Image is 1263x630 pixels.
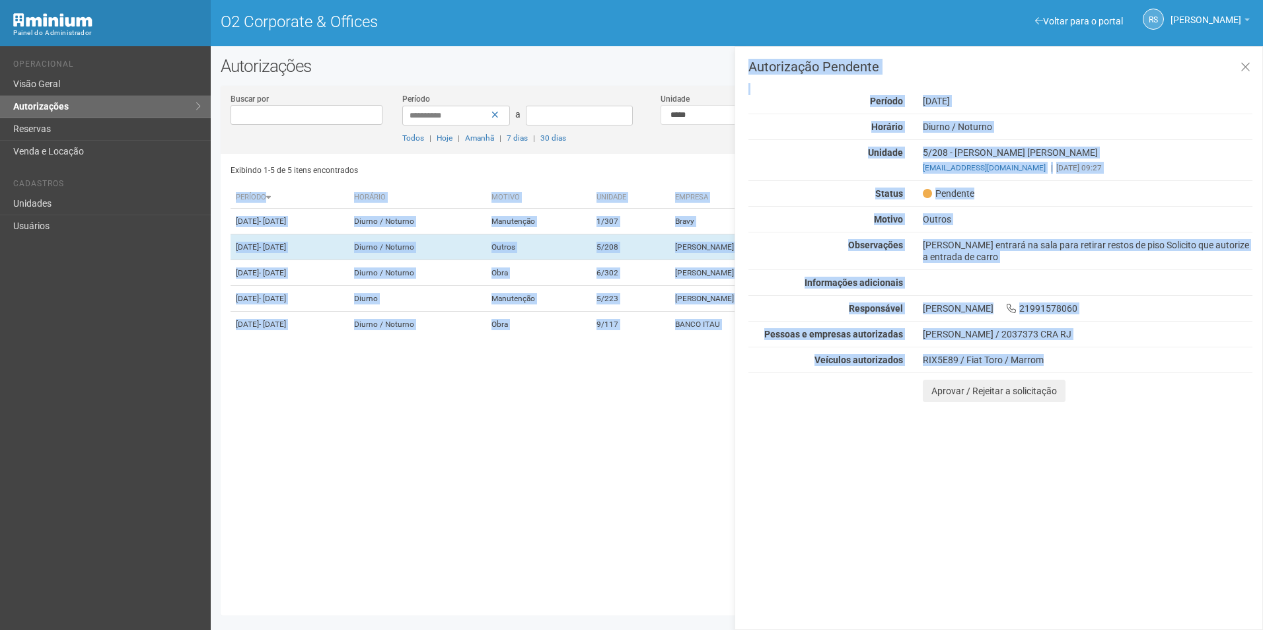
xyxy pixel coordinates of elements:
label: Buscar por [231,93,269,105]
td: BANCO ITAU [670,312,927,337]
a: Voltar para o portal [1035,16,1123,26]
td: Obra [486,260,592,286]
th: Empresa [670,187,927,209]
td: [DATE] [231,209,349,234]
div: Painel do Administrador [13,27,201,39]
div: 5/208 - [PERSON_NAME] [PERSON_NAME] [913,147,1262,174]
td: Diurno / Noturno [349,234,486,260]
strong: Motivo [874,214,903,225]
td: Diurno / Noturno [349,312,486,337]
td: Diurno / Noturno [349,260,486,286]
a: [EMAIL_ADDRESS][DOMAIN_NAME] [923,163,1046,172]
span: | [1051,163,1053,172]
th: Motivo [486,187,592,209]
button: Aprovar / Rejeitar a solicitação [923,380,1065,402]
span: | [429,133,431,143]
div: [DATE] [913,95,1262,107]
a: 7 dias [507,133,528,143]
a: RS [1143,9,1164,30]
strong: Informações adicionais [805,277,903,288]
a: Amanhã [465,133,494,143]
a: [PERSON_NAME] [1171,17,1250,27]
span: | [458,133,460,143]
span: - [DATE] [259,268,286,277]
label: Período [402,93,430,105]
div: RIX5E89 / Fiat Toro / Marrom [923,354,1252,366]
td: [DATE] [231,260,349,286]
strong: Status [875,188,903,199]
div: [PERSON_NAME] / 2037373 CRA RJ [923,328,1252,340]
h3: Autorização Pendente [748,60,1252,73]
span: - [DATE] [259,217,286,226]
h1: O2 Corporate & Offices [221,13,727,30]
td: [PERSON_NAME] [PERSON_NAME] [670,234,927,260]
td: Manutenção [486,286,592,312]
span: Pendente [923,188,974,199]
span: - [DATE] [259,320,286,329]
div: [DATE] 09:27 [923,162,1252,174]
li: Operacional [13,59,201,73]
td: Outros [486,234,592,260]
h2: Autorizações [221,56,1253,76]
strong: Período [870,96,903,106]
th: Horário [349,187,486,209]
td: Obra [486,312,592,337]
div: [PERSON_NAME] entrará na sala para retirar restos de piso Solicito que autorize a entrada de carro [913,239,1262,263]
td: Bravy [670,209,927,234]
span: a [515,109,521,120]
label: Unidade [661,93,690,105]
li: Cadastros [13,179,201,193]
img: Minium [13,13,92,27]
strong: Horário [871,122,903,132]
th: Período [231,187,349,209]
th: Unidade [591,187,670,209]
span: - [DATE] [259,294,286,303]
span: Rayssa Soares Ribeiro [1171,2,1241,25]
td: Diurno [349,286,486,312]
td: [PERSON_NAME] ADVOGADOS [670,260,927,286]
div: Outros [913,213,1262,225]
td: Diurno / Noturno [349,209,486,234]
div: Diurno / Noturno [913,121,1262,133]
td: Manutenção [486,209,592,234]
td: 6/302 [591,260,670,286]
td: [PERSON_NAME] Psicóloga Clínica [670,286,927,312]
td: 5/208 [591,234,670,260]
td: 5/223 [591,286,670,312]
a: Hoje [437,133,452,143]
div: Exibindo 1-5 de 5 itens encontrados [231,160,733,180]
a: 30 dias [540,133,566,143]
span: | [533,133,535,143]
td: [DATE] [231,286,349,312]
strong: Observações [848,240,903,250]
td: [DATE] [231,312,349,337]
strong: Unidade [868,147,903,158]
strong: Pessoas e empresas autorizadas [764,329,903,339]
td: [DATE] [231,234,349,260]
span: | [499,133,501,143]
strong: Veículos autorizados [814,355,903,365]
span: - [DATE] [259,242,286,252]
td: 1/307 [591,209,670,234]
div: [PERSON_NAME] 21991578060 [913,302,1262,314]
a: Todos [402,133,424,143]
strong: Responsável [849,303,903,314]
td: 9/117 [591,312,670,337]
